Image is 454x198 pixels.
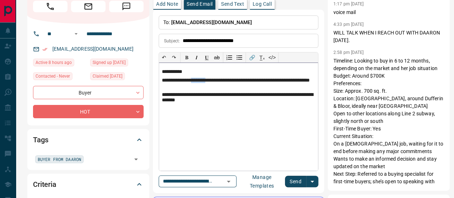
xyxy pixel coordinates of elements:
p: voice mail [333,9,444,16]
div: Buyer [33,86,144,99]
p: 1:17 pm [DATE] [333,1,364,6]
span: Signed up [DATE] [93,59,126,66]
span: Call [33,1,67,12]
div: Criteria [33,176,144,193]
button: Open [224,176,234,187]
span: BUYER FROM DAARON [38,156,81,163]
button: 𝐁 [182,52,192,63]
span: Active 8 hours ago [36,59,72,66]
p: Log Call [253,1,272,6]
span: Message [109,1,144,12]
div: Wed Aug 13 2025 [33,59,86,69]
span: Contacted - Never [36,73,70,80]
span: [EMAIL_ADDRESS][DOMAIN_NAME] [171,19,252,25]
s: ab [214,55,220,60]
p: Timeline: Looking to buy in 6 to 12 months, depending on the market and her job situation Budget:... [333,57,444,193]
div: Tags [33,131,144,148]
p: Add Note [156,1,178,6]
button: ab [212,52,222,63]
p: Subject: [164,38,180,44]
div: Wed Jul 23 2025 [90,72,144,82]
button: Numbered list [224,52,234,63]
span: 𝐔 [205,55,209,60]
h2: Criteria [33,179,56,190]
button: 𝐔 [202,52,212,63]
p: Send Email [187,1,212,6]
div: Fri Feb 14 2025 [90,59,144,69]
span: Claimed [DATE] [93,73,122,80]
button: 🔗 [247,52,257,63]
p: 2:58 pm [DATE] [333,50,364,55]
div: split button [285,176,318,187]
button: Send [285,176,306,187]
button: T̲ₓ [257,52,267,63]
span: Email [71,1,106,12]
button: 𝑰 [192,52,202,63]
button: Manage Templates [239,176,285,187]
button: Open [72,29,80,38]
button: Bullet list [234,52,244,63]
a: [EMAIL_ADDRESS][DOMAIN_NAME] [52,46,134,52]
p: To: [159,15,318,29]
p: WILL TALK WHEN I REACH OUT WITH DAARON [DATE]. [333,29,444,44]
button: Open [131,154,141,164]
button: ↷ [169,52,179,63]
div: HOT [33,105,144,118]
button: ↶ [159,52,169,63]
h2: Tags [33,134,48,146]
p: 4:33 pm [DATE] [333,22,364,27]
svg: Email Verified [42,47,47,52]
button: </> [267,52,277,63]
p: Send Text [221,1,244,6]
